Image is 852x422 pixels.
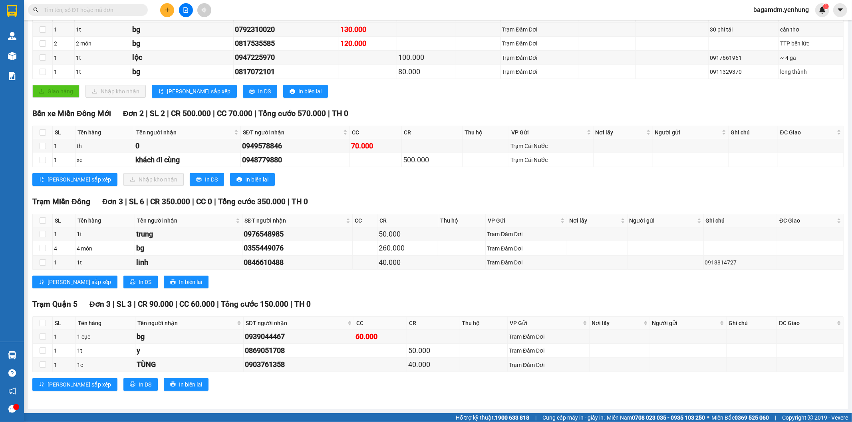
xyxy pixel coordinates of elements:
div: 0 [135,140,239,152]
td: 0939044467 [244,330,355,344]
span: | [146,109,148,118]
div: 0918814727 [705,258,776,267]
div: 0911329370 [710,67,777,76]
span: printer [196,177,202,183]
span: [PERSON_NAME] sắp xếp [48,380,111,389]
span: SL 2 [150,109,165,118]
td: bg [131,23,234,37]
span: sort-ascending [39,279,44,286]
div: 0947225970 [235,52,337,63]
div: th [77,142,133,150]
button: downloadNhập kho nhận [85,85,146,98]
div: 1 [54,258,74,267]
div: 40.000 [379,257,437,268]
strong: 0369 525 060 [735,414,769,421]
div: Trạm Cái Nước [510,156,592,164]
span: Trạm Quận 5 [32,300,77,309]
div: Trạm Đầm Dơi [502,53,577,62]
th: Tên hàng [75,126,134,139]
span: sort-ascending [39,381,44,388]
td: bg [135,330,244,344]
span: Tên người nhận [137,216,234,225]
span: caret-down [837,6,844,14]
td: y [135,344,244,358]
th: Tên hàng [75,214,135,227]
span: Tên người nhận [136,128,232,137]
div: 2 món [76,39,130,48]
span: message [8,405,16,413]
span: Miền Nam [607,413,705,422]
span: [PERSON_NAME] sắp xếp [48,175,111,184]
th: CR [377,214,439,227]
td: bg [135,241,242,255]
span: Miền Bắc [711,413,769,422]
div: 40.000 [408,359,458,370]
td: khách đi cùng [134,153,241,167]
div: Trạm Cái Nước [510,142,592,150]
button: sort-ascending[PERSON_NAME] sắp xếp [32,378,117,391]
th: SL [53,214,75,227]
span: printer [236,177,242,183]
td: 0846610488 [242,256,353,270]
div: 0949578846 [242,140,348,152]
span: bagamdm.yenhung [747,5,815,15]
span: Hỗ trợ kỹ thuật: [456,413,529,422]
span: | [290,300,292,309]
span: notification [8,387,16,395]
div: 1 [54,156,74,164]
img: warehouse-icon [8,32,16,40]
div: ~ 4 ga [780,53,842,62]
td: lộc [131,51,234,65]
td: bg [131,65,234,79]
button: printerIn DS [243,85,277,98]
span: SL 6 [129,197,144,206]
button: sort-ascending[PERSON_NAME] sắp xếp [152,85,237,98]
span: CR 350.000 [150,197,190,206]
td: Trạm Đầm Dơi [501,37,579,51]
span: printer [290,89,295,95]
button: caret-down [833,3,847,17]
div: Trạm Đầm Dơi [509,361,588,369]
span: VP Gửi [510,319,581,327]
div: 120.000 [340,38,396,49]
img: logo-vxr [7,5,17,17]
span: printer [130,381,135,388]
span: search [33,7,39,13]
span: TH 0 [332,109,348,118]
span: printer [130,279,135,286]
div: 0817535585 [235,38,337,49]
img: solution-icon [8,72,16,80]
div: bg [132,66,232,77]
div: lộc [132,52,232,63]
td: Trạm Đầm Dơi [501,23,579,37]
div: 100.000 [398,52,454,63]
span: | [535,413,536,422]
div: Trạm Đầm Dơi [509,346,588,355]
div: 1 [54,332,74,341]
td: 0817535585 [234,37,339,51]
div: y [137,345,242,356]
img: warehouse-icon [8,351,16,359]
span: TH 0 [292,197,308,206]
span: CC 60.000 [179,300,215,309]
strong: 1900 633 818 [495,414,529,421]
span: In DS [258,87,271,96]
span: In DS [139,380,151,389]
span: CC 70.000 [217,109,252,118]
button: sort-ascending[PERSON_NAME] sắp xếp [32,173,117,186]
div: 0976548985 [244,229,351,240]
div: 1 [54,53,73,62]
span: Đơn 3 [89,300,111,309]
div: 0817072101 [235,66,337,77]
th: Ghi chú [704,214,778,227]
span: SĐT người nhận [244,216,344,225]
td: Trạm Đầm Dơi [508,358,590,372]
div: khách đi cùng [135,154,239,166]
button: printerIn biên lai [164,276,209,288]
div: 1c [77,361,134,369]
div: 50.000 [379,229,437,240]
span: VP Gửi [511,128,585,137]
div: Trạm Đầm Dơi [502,67,577,76]
span: sort-ascending [158,89,164,95]
span: printer [249,89,255,95]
